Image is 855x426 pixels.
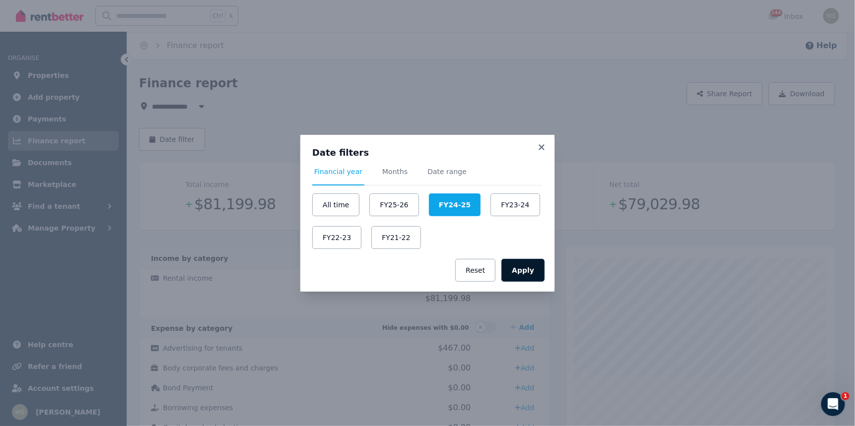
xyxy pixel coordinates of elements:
[312,193,359,216] button: All time
[427,167,467,177] span: Date range
[491,193,540,216] button: FY23-24
[455,259,496,282] button: Reset
[312,226,361,249] button: FY22-23
[314,167,362,177] span: Financial year
[429,193,481,216] button: FY24-25
[371,226,421,249] button: FY21-22
[382,167,408,177] span: Months
[501,259,545,282] button: Apply
[369,193,419,216] button: FY25-26
[821,392,845,416] iframe: Intercom live chat
[842,392,850,400] span: 1
[312,147,543,159] h3: Date filters
[312,167,543,185] nav: Tabs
